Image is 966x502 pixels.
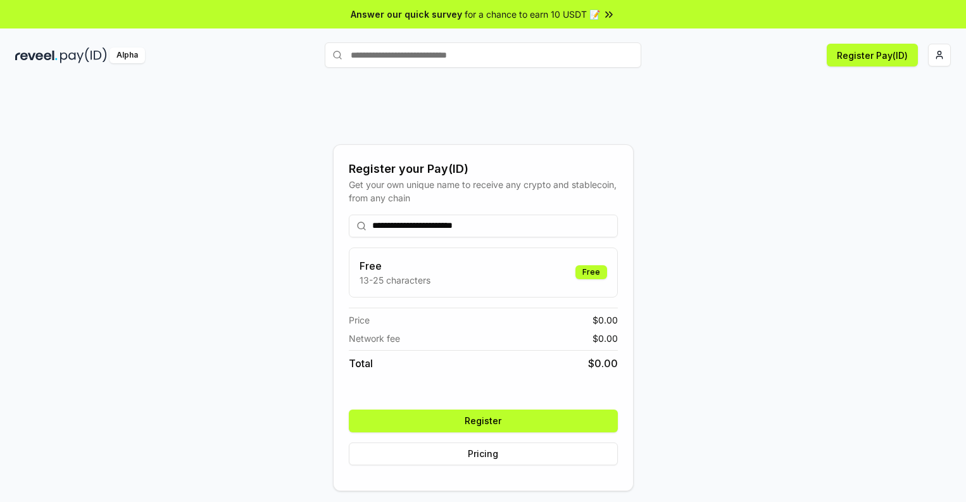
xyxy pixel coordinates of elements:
[349,160,618,178] div: Register your Pay(ID)
[349,332,400,345] span: Network fee
[349,313,370,327] span: Price
[465,8,600,21] span: for a chance to earn 10 USDT 📝
[593,313,618,327] span: $ 0.00
[349,178,618,204] div: Get your own unique name to receive any crypto and stablecoin, from any chain
[349,410,618,432] button: Register
[15,47,58,63] img: reveel_dark
[827,44,918,66] button: Register Pay(ID)
[349,442,618,465] button: Pricing
[588,356,618,371] span: $ 0.00
[110,47,145,63] div: Alpha
[593,332,618,345] span: $ 0.00
[575,265,607,279] div: Free
[360,258,430,273] h3: Free
[360,273,430,287] p: 13-25 characters
[349,356,373,371] span: Total
[351,8,462,21] span: Answer our quick survey
[60,47,107,63] img: pay_id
